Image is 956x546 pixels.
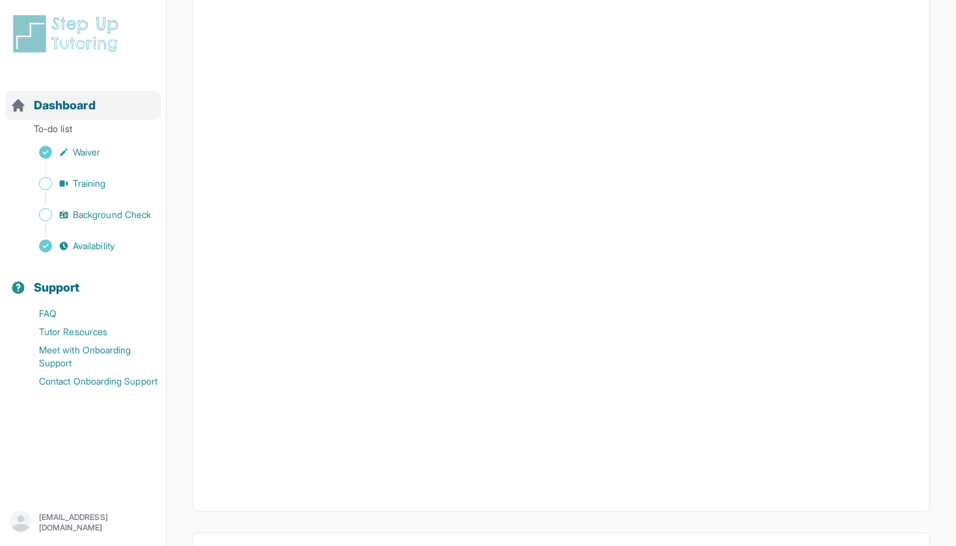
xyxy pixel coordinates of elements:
[10,174,166,193] a: Training
[10,372,166,390] a: Contact Onboarding Support
[10,305,166,323] a: FAQ
[39,512,155,533] p: [EMAIL_ADDRESS][DOMAIN_NAME]
[10,341,166,372] a: Meet with Onboarding Support
[73,208,151,221] span: Background Check
[34,279,80,297] span: Support
[34,96,96,115] span: Dashboard
[73,239,114,253] span: Availability
[10,143,166,161] a: Waiver
[5,75,161,120] button: Dashboard
[10,511,155,534] button: [EMAIL_ADDRESS][DOMAIN_NAME]
[10,323,166,341] a: Tutor Resources
[10,206,166,224] a: Background Check
[10,13,126,55] img: logo
[73,146,100,159] span: Waiver
[10,237,166,255] a: Availability
[5,122,161,141] p: To-do list
[5,258,161,302] button: Support
[73,177,106,190] span: Training
[10,96,96,115] a: Dashboard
